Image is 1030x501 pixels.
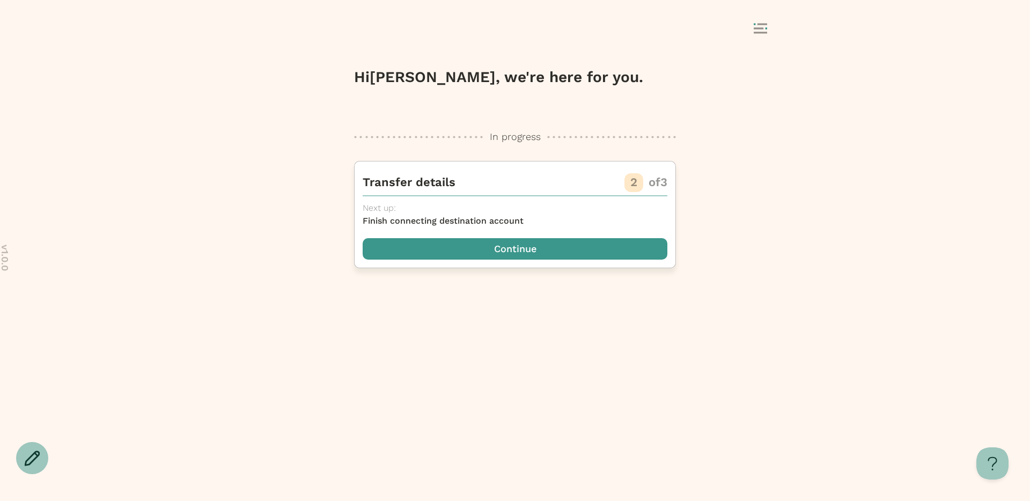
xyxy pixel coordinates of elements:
[630,174,637,191] p: 2
[363,174,455,191] p: Transfer details
[363,238,667,260] button: Continue
[363,215,667,227] p: Finish connecting destination account
[363,202,667,215] p: Next up:
[354,68,643,86] span: Hi [PERSON_NAME] , we're here for you.
[490,130,541,144] p: In progress
[649,174,667,191] p: of 3
[976,447,1009,480] iframe: Toggle Customer Support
